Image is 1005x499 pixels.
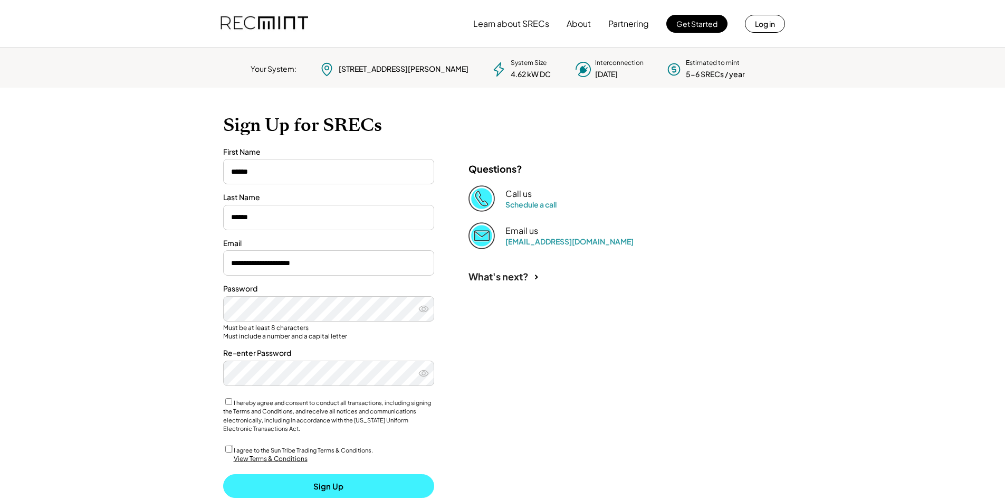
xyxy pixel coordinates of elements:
[505,200,557,209] a: Schedule a call
[223,114,782,136] h1: Sign Up for SRECs
[608,13,649,34] button: Partnering
[511,59,547,68] div: System Size
[223,284,434,294] div: Password
[339,64,468,74] div: [STREET_ADDRESS][PERSON_NAME]
[223,192,434,203] div: Last Name
[595,59,644,68] div: Interconnection
[468,185,495,212] img: Phone%20copy%403x.png
[666,15,728,33] button: Get Started
[234,447,373,454] label: I agree to the Sun Tribe Trading Terms & Conditions.
[223,324,434,340] div: Must be at least 8 characters Must include a number and a capital letter
[473,13,549,34] button: Learn about SRECs
[567,13,591,34] button: About
[468,222,495,249] img: Email%202%403x.png
[223,147,434,157] div: First Name
[511,69,551,80] div: 4.62 kW DC
[234,455,308,464] div: View Terms & Conditions
[505,189,532,200] div: Call us
[251,64,296,74] div: Your System:
[223,348,434,359] div: Re-enter Password
[223,474,434,498] button: Sign Up
[468,163,522,175] div: Questions?
[221,6,308,42] img: recmint-logotype%403x.png
[223,399,431,432] label: I hereby agree and consent to conduct all transactions, including signing the Terms and Condition...
[468,270,529,283] div: What's next?
[595,69,618,80] div: [DATE]
[686,59,740,68] div: Estimated to mint
[686,69,745,80] div: 5-6 SRECs / year
[745,15,785,33] button: Log in
[505,225,538,237] div: Email us
[505,237,634,246] a: [EMAIL_ADDRESS][DOMAIN_NAME]
[223,238,434,249] div: Email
